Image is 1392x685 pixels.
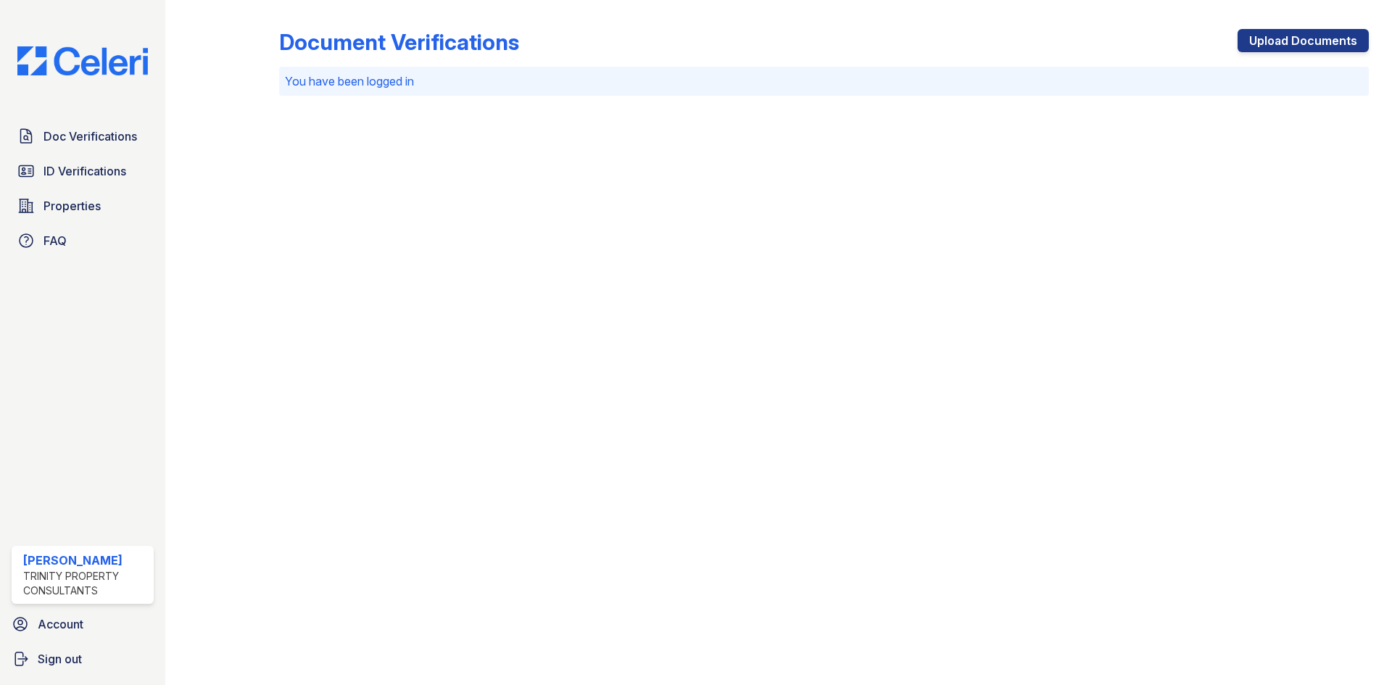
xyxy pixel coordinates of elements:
a: Account [6,610,159,639]
span: Properties [43,197,101,215]
span: Account [38,615,83,633]
img: CE_Logo_Blue-a8612792a0a2168367f1c8372b55b34899dd931a85d93a1a3d3e32e68fde9ad4.png [6,46,159,75]
a: ID Verifications [12,157,154,186]
a: Sign out [6,644,159,673]
span: Doc Verifications [43,128,137,145]
div: Document Verifications [279,29,519,55]
a: Properties [12,191,154,220]
p: You have been logged in [285,72,1363,90]
div: [PERSON_NAME] [23,552,148,569]
span: ID Verifications [43,162,126,180]
a: FAQ [12,226,154,255]
span: Sign out [38,650,82,668]
a: Upload Documents [1238,29,1369,52]
a: Doc Verifications [12,122,154,151]
span: FAQ [43,232,67,249]
div: Trinity Property Consultants [23,569,148,598]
